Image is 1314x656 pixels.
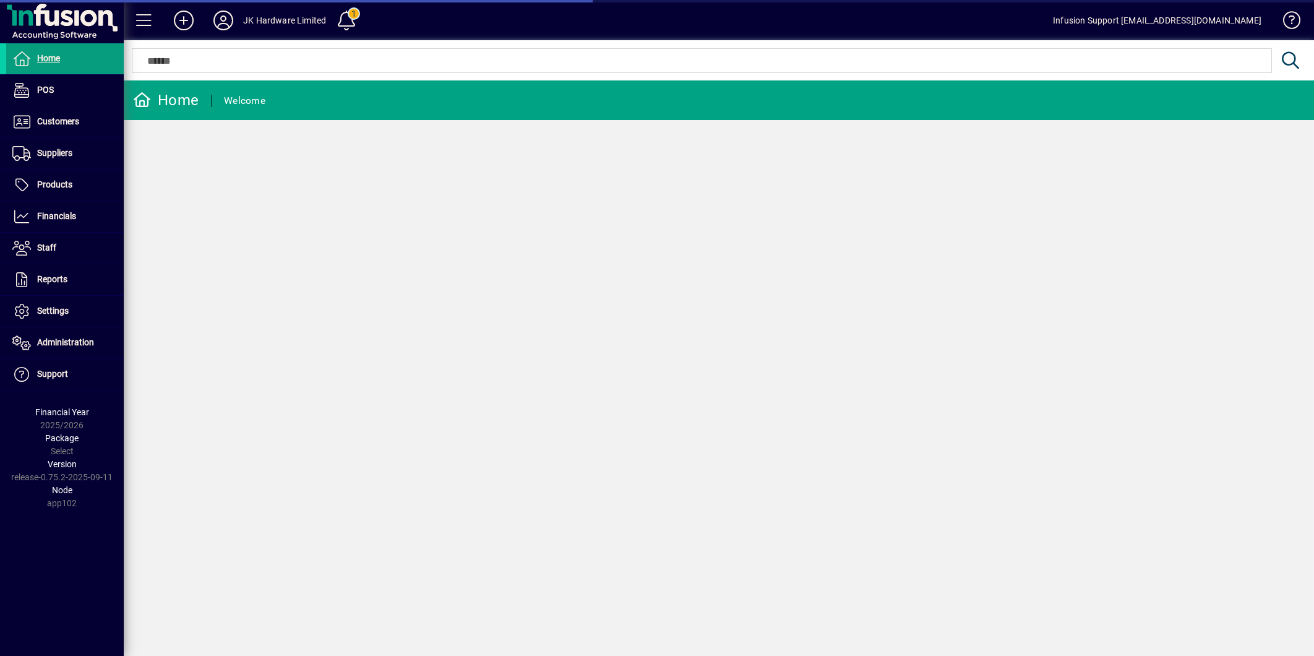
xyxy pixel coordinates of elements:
[6,233,124,264] a: Staff
[37,274,67,284] span: Reports
[1053,11,1261,30] div: Infusion Support [EMAIL_ADDRESS][DOMAIN_NAME]
[243,11,326,30] div: JK Hardware Limited
[37,53,60,63] span: Home
[37,85,54,95] span: POS
[6,264,124,295] a: Reports
[37,243,56,252] span: Staff
[6,75,124,106] a: POS
[204,9,243,32] button: Profile
[224,91,265,111] div: Welcome
[6,106,124,137] a: Customers
[6,201,124,232] a: Financials
[6,359,124,390] a: Support
[6,138,124,169] a: Suppliers
[37,369,68,379] span: Support
[37,306,69,316] span: Settings
[52,485,72,495] span: Node
[37,148,72,158] span: Suppliers
[164,9,204,32] button: Add
[45,433,79,443] span: Package
[37,211,76,221] span: Financials
[37,116,79,126] span: Customers
[48,459,77,469] span: Version
[133,90,199,110] div: Home
[6,327,124,358] a: Administration
[35,407,89,417] span: Financial Year
[6,170,124,201] a: Products
[6,296,124,327] a: Settings
[37,179,72,189] span: Products
[1274,2,1299,43] a: Knowledge Base
[37,337,94,347] span: Administration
